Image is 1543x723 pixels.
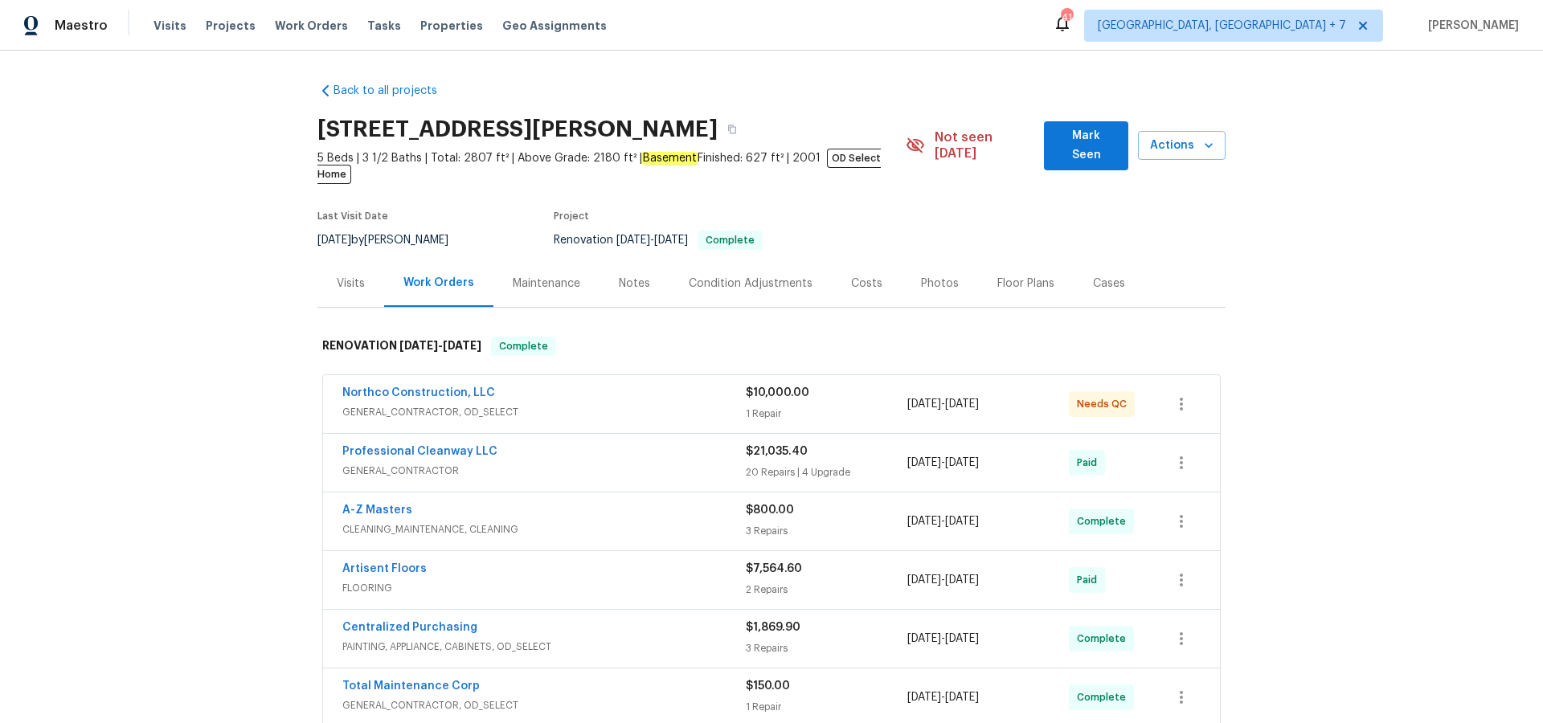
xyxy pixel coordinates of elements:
div: by [PERSON_NAME] [317,231,468,250]
button: Actions [1138,131,1226,161]
span: Not seen [DATE] [935,129,1034,161]
span: CLEANING_MAINTENANCE, CLEANING [342,521,746,537]
div: RENOVATION [DATE]-[DATE]Complete [317,321,1226,372]
span: Visits [153,18,186,34]
span: $21,035.40 [746,446,808,457]
span: [DATE] [907,633,941,644]
span: Complete [493,338,555,354]
span: OD Select Home [317,149,881,184]
span: - [907,572,979,588]
span: - [907,396,979,412]
span: - [399,340,481,351]
span: GENERAL_CONTRACTOR [342,463,746,479]
span: - [907,455,979,471]
span: Work Orders [275,18,348,34]
span: Paid [1077,572,1103,588]
span: $10,000.00 [746,387,809,398]
span: Renovation [554,235,763,246]
span: [DATE] [945,398,979,410]
div: 2 Repairs [746,582,907,598]
a: Total Maintenance Corp [342,680,480,692]
a: Northco Construction, LLC [342,387,495,398]
span: [DATE] [317,235,351,246]
span: Actions [1151,136,1213,156]
div: 3 Repairs [746,523,907,539]
span: Maestro [55,18,108,34]
span: $150.00 [746,680,790,692]
span: [PERSON_NAME] [1422,18,1519,34]
div: Condition Adjustments [689,276,812,292]
div: Costs [851,276,882,292]
span: [GEOGRAPHIC_DATA], [GEOGRAPHIC_DATA] + 7 [1098,18,1346,34]
span: [DATE] [443,340,481,351]
a: Back to all projects [317,83,472,99]
div: Maintenance [513,276,580,292]
span: - [616,235,688,246]
span: Complete [1077,689,1132,705]
span: [DATE] [945,692,979,703]
span: GENERAL_CONTRACTOR, OD_SELECT [342,404,746,420]
a: Centralized Purchasing [342,622,477,633]
span: $7,564.60 [746,563,802,574]
button: Mark Seen [1044,121,1128,170]
div: Floor Plans [997,276,1054,292]
span: [DATE] [907,516,941,527]
span: Complete [1077,513,1132,529]
span: $800.00 [746,504,794,516]
span: Geo Assignments [502,18,607,34]
a: A-Z Masters [342,504,412,516]
div: Notes [619,276,650,292]
div: Visits [337,276,365,292]
span: FLOORING [342,580,746,596]
span: [DATE] [654,235,688,246]
span: Needs QC [1077,396,1133,412]
span: - [907,513,979,529]
span: Mark Seen [1057,126,1115,165]
span: [DATE] [907,457,941,468]
span: Complete [699,235,761,245]
span: [DATE] [945,633,979,644]
div: 1 Repair [746,406,907,422]
div: Work Orders [403,275,474,291]
span: [DATE] [399,340,438,351]
span: Project [554,211,589,221]
span: [DATE] [907,398,941,410]
em: Basement [642,152,698,165]
span: [DATE] [945,516,979,527]
span: [DATE] [945,457,979,468]
span: [DATE] [616,235,650,246]
span: GENERAL_CONTRACTOR, OD_SELECT [342,697,746,713]
div: 1 Repair [746,699,907,715]
div: 20 Repairs | 4 Upgrade [746,464,907,480]
span: Last Visit Date [317,211,388,221]
div: Photos [921,276,959,292]
span: Tasks [367,20,401,31]
span: Complete [1077,631,1132,647]
span: [DATE] [907,574,941,586]
span: - [907,631,979,647]
span: $1,869.90 [746,622,800,633]
span: - [907,689,979,705]
span: 5 Beds | 3 1/2 Baths | Total: 2807 ft² | Above Grade: 2180 ft² | Finished: 627 ft² | 2001 [317,150,906,182]
a: Professional Cleanway LLC [342,446,497,457]
span: Paid [1077,455,1103,471]
span: PAINTING, APPLIANCE, CABINETS, OD_SELECT [342,639,746,655]
div: 41 [1061,10,1072,26]
div: Cases [1093,276,1125,292]
h6: RENOVATION [322,337,481,356]
span: Projects [206,18,256,34]
h2: [STREET_ADDRESS][PERSON_NAME] [317,121,718,137]
button: Copy Address [718,115,747,144]
span: Properties [420,18,483,34]
a: Artisent Floors [342,563,427,574]
span: [DATE] [945,574,979,586]
div: 3 Repairs [746,640,907,656]
span: [DATE] [907,692,941,703]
